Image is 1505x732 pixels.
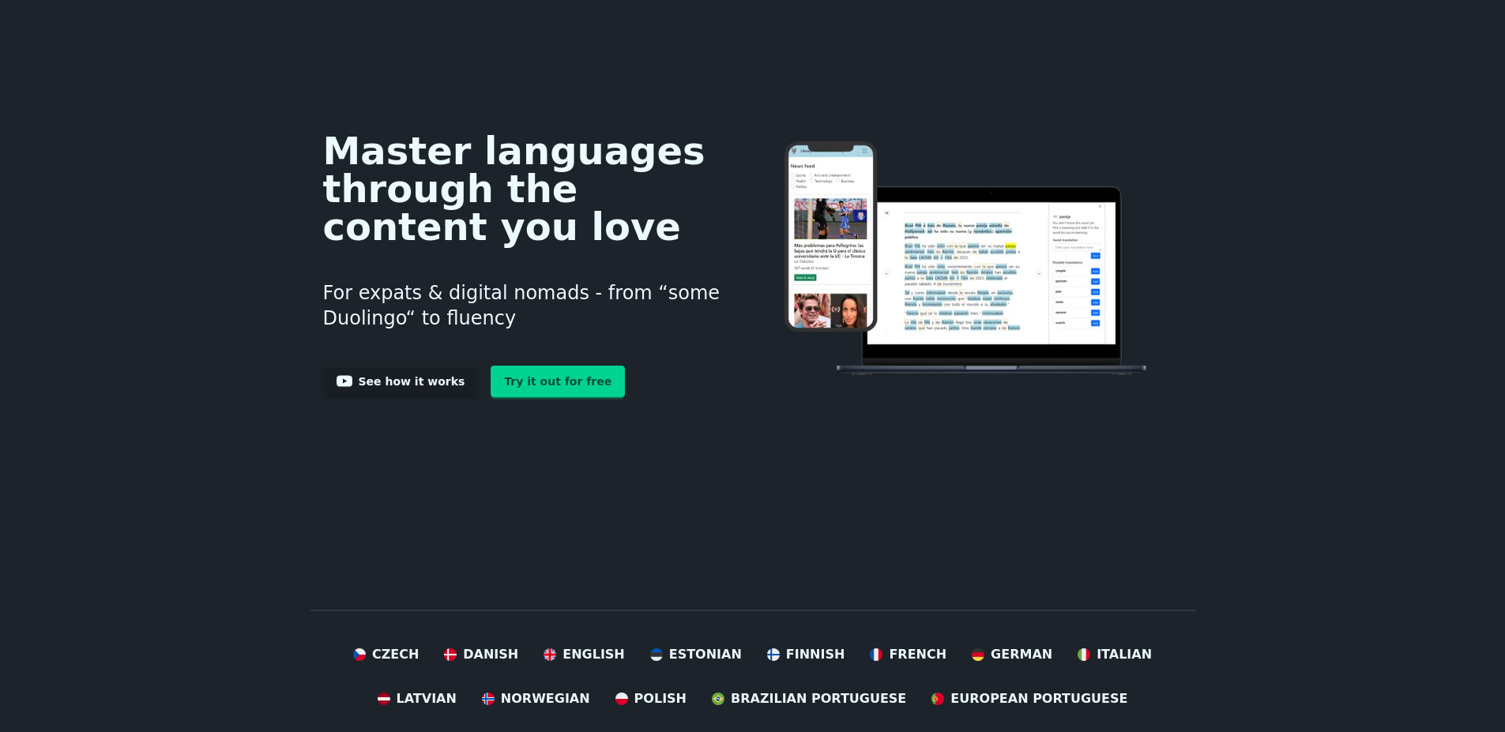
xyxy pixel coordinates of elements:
a: Finnish [767,645,845,664]
img: Learn languages online [753,141,1182,377]
a: Brazilian Portuguese [712,689,906,708]
span: Polish [634,689,687,708]
a: Norwegian [482,689,590,708]
a: Italian [1078,645,1152,664]
a: See how it works [323,366,479,397]
a: Estonian [650,645,742,664]
span: Latvian [397,689,457,708]
a: European Portuguese [931,689,1127,708]
span: German [991,645,1052,664]
a: Try it out for free [491,366,625,397]
span: French [889,645,946,664]
h3: For expats & digital nomads - from “some Duolingo“ to fluency [323,261,728,350]
span: Norwegian [501,689,590,708]
a: Danish [444,645,518,664]
h1: Master languages through the content you love [323,132,728,246]
a: German [972,645,1052,664]
span: Czech [372,645,419,664]
a: Polish [615,689,687,708]
span: Italian [1097,645,1152,664]
span: European Portuguese [950,689,1127,708]
span: Danish [463,645,518,664]
span: English [562,645,625,664]
a: Czech [353,645,419,664]
span: Brazilian Portuguese [731,689,906,708]
span: Estonian [669,645,742,664]
a: French [870,645,946,664]
span: Finnish [786,645,845,664]
a: Latvian [378,689,457,708]
a: English [544,645,625,664]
